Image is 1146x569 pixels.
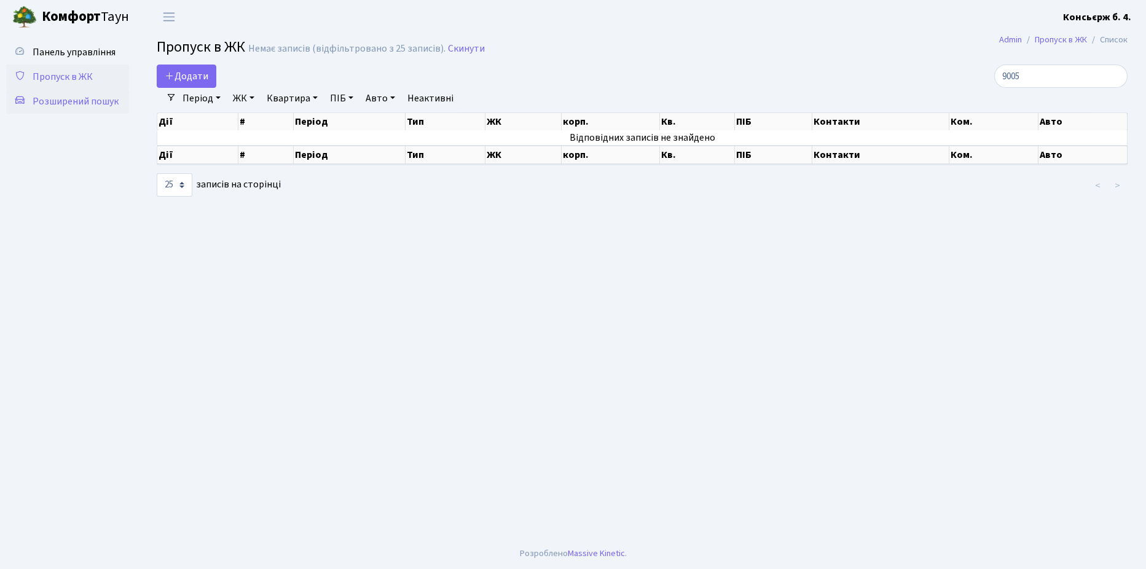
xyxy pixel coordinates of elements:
[562,113,660,130] th: корп.
[735,146,812,164] th: ПІБ
[178,88,226,109] a: Період
[1063,10,1131,25] a: Консьєрж б. 4.
[660,146,735,164] th: Кв.
[485,113,562,130] th: ЖК
[562,146,660,164] th: корп.
[1035,33,1087,46] a: Пропуск в ЖК
[6,89,129,114] a: Розширений пошук
[485,146,562,164] th: ЖК
[6,65,129,89] a: Пропуск в ЖК
[238,146,294,164] th: #
[262,88,323,109] a: Квартира
[520,547,627,560] div: Розроблено .
[33,45,116,59] span: Панель управління
[568,547,625,560] a: Massive Kinetic
[12,5,37,29] img: logo.png
[999,33,1022,46] a: Admin
[42,7,129,28] span: Таун
[248,43,445,55] div: Немає записів (відфільтровано з 25 записів).
[325,88,358,109] a: ПІБ
[406,146,485,164] th: Тип
[994,65,1128,88] input: Пошук...
[949,146,1038,164] th: Ком.
[238,113,294,130] th: #
[165,69,208,83] span: Додати
[981,27,1146,53] nav: breadcrumb
[660,113,735,130] th: Кв.
[154,7,184,27] button: Переключити навігацію
[361,88,400,109] a: Авто
[157,36,245,58] span: Пропуск в ЖК
[157,173,281,197] label: записів на сторінці
[1038,146,1128,164] th: Авто
[812,146,949,164] th: Контакти
[157,130,1128,145] td: Відповідних записів не знайдено
[157,173,192,197] select: записів на сторінці
[448,43,485,55] a: Скинути
[157,65,216,88] a: Додати
[33,70,93,84] span: Пропуск в ЖК
[294,113,406,130] th: Період
[228,88,259,109] a: ЖК
[6,40,129,65] a: Панель управління
[812,113,949,130] th: Контакти
[402,88,458,109] a: Неактивні
[735,113,812,130] th: ПІБ
[294,146,406,164] th: Період
[949,113,1038,130] th: Ком.
[42,7,101,26] b: Комфорт
[406,113,485,130] th: Тип
[157,113,238,130] th: Дії
[1038,113,1128,130] th: Авто
[1063,10,1131,24] b: Консьєрж б. 4.
[157,146,238,164] th: Дії
[1087,33,1128,47] li: Список
[33,95,119,108] span: Розширений пошук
